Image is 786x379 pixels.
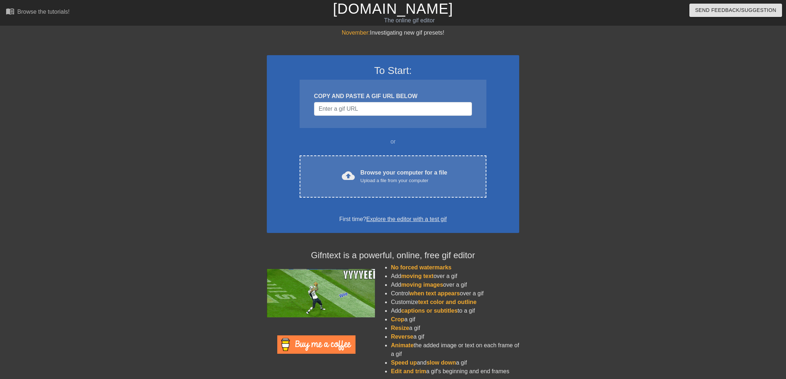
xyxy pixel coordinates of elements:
[391,358,519,367] li: and a gif
[6,7,70,18] a: Browse the tutorials!
[361,177,447,184] div: Upload a file from your computer
[333,1,453,17] a: [DOMAIN_NAME]
[391,341,519,358] li: the added image or text on each frame of a gif
[410,290,460,296] span: when text appears
[391,334,413,340] span: Reverse
[391,324,519,332] li: a gif
[17,9,70,15] div: Browse the tutorials!
[391,367,519,376] li: a gif's beginning and end frames
[267,269,375,317] img: football_small.gif
[361,168,447,184] div: Browse your computer for a file
[6,7,14,16] span: menu_book
[689,4,782,17] button: Send Feedback/Suggestion
[342,30,370,36] span: November:
[391,325,409,331] span: Resize
[391,264,451,270] span: No forced watermarks
[391,289,519,298] li: Control over a gif
[276,65,510,77] h3: To Start:
[267,250,519,261] h4: Gifntext is a powerful, online, free gif editor
[342,169,355,182] span: cloud_upload
[391,316,404,322] span: Crop
[391,272,519,281] li: Add over a gif
[401,273,434,279] span: moving text
[391,342,414,348] span: Animate
[391,281,519,289] li: Add over a gif
[391,368,426,374] span: Edit and trim
[286,137,500,146] div: or
[401,308,458,314] span: captions or subtitles
[391,332,519,341] li: a gif
[401,282,443,288] span: moving images
[266,16,553,25] div: The online gif editor
[276,215,510,224] div: First time?
[391,315,519,324] li: a gif
[314,92,472,101] div: COPY AND PASTE A GIF URL BELOW
[695,6,776,15] span: Send Feedback/Suggestion
[391,298,519,307] li: Customize
[391,307,519,315] li: Add to a gif
[418,299,477,305] span: text color and outline
[427,360,456,366] span: slow down
[391,360,417,366] span: Speed up
[314,102,472,116] input: Username
[277,335,356,354] img: Buy Me A Coffee
[366,216,447,222] a: Explore the editor with a test gif
[267,28,519,37] div: Investigating new gif presets!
